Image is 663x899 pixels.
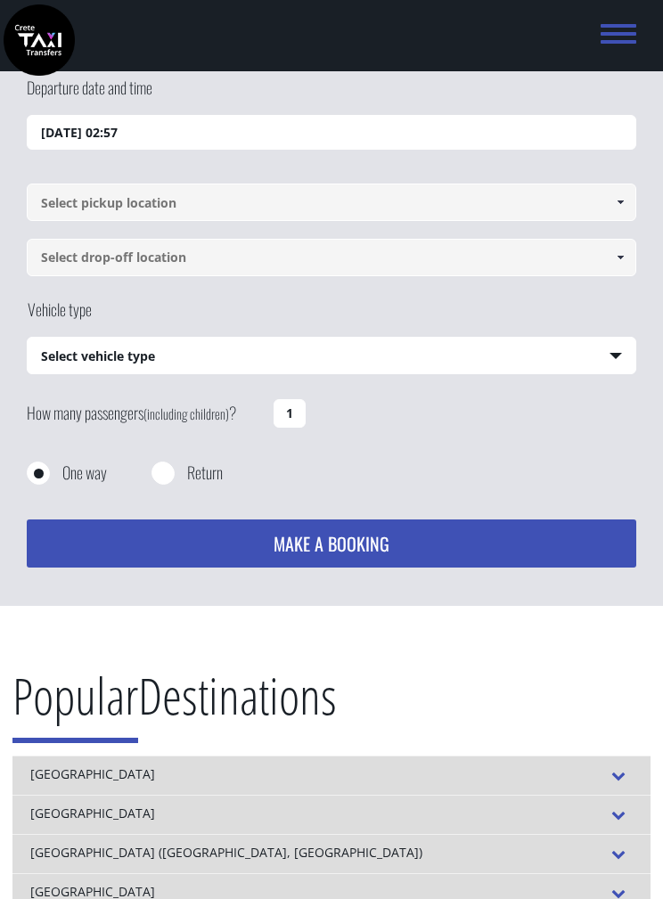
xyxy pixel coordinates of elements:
[4,29,75,47] a: Crete Taxi Transfers | Safe Taxi Transfer Services from to Heraklion Airport, Chania Airport, Ret...
[27,298,92,337] label: Vehicle type
[143,404,229,423] small: (including children)
[606,239,635,276] a: Show All Items
[28,338,635,375] span: Select vehicle type
[27,239,636,276] input: Select drop-off location
[4,4,75,76] img: Crete Taxi Transfers | Safe Taxi Transfer Services from to Heraklion Airport, Chania Airport, Ret...
[12,756,651,795] div: [GEOGRAPHIC_DATA]
[27,519,636,568] button: MAKE A BOOKING
[12,660,651,756] h2: Destinations
[12,795,651,834] div: [GEOGRAPHIC_DATA]
[187,462,223,484] label: Return
[606,184,635,221] a: Show All Items
[12,834,651,873] div: [GEOGRAPHIC_DATA] ([GEOGRAPHIC_DATA], [GEOGRAPHIC_DATA])
[27,77,152,115] label: Departure date and time
[12,661,138,743] span: Popular
[27,392,263,435] label: How many passengers ?
[62,462,107,484] label: One way
[27,184,636,221] input: Select pickup location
